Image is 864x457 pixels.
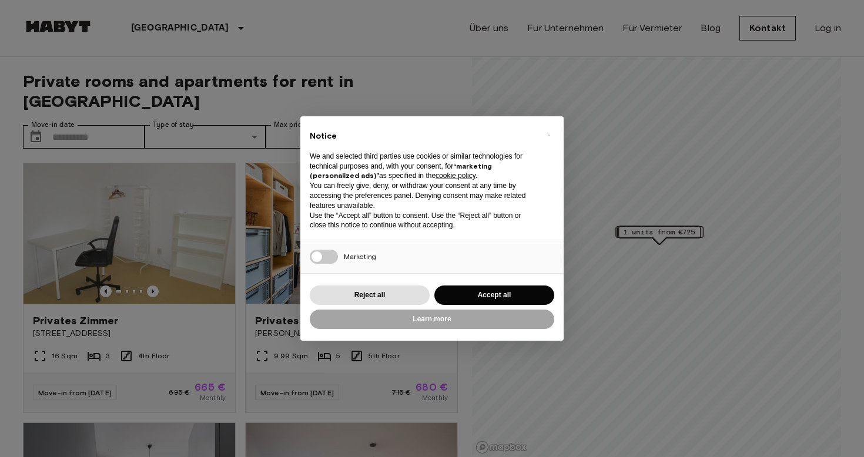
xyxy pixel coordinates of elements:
[547,128,551,142] span: ×
[434,285,554,305] button: Accept all
[310,310,554,329] button: Learn more
[436,172,475,180] a: cookie policy
[310,152,535,181] p: We and selected third parties use cookies or similar technologies for technical purposes and, wit...
[310,285,430,305] button: Reject all
[539,126,558,145] button: Close this notice
[310,162,492,180] strong: “marketing (personalized ads)”
[310,130,535,142] h2: Notice
[310,181,535,210] p: You can freely give, deny, or withdraw your consent at any time by accessing the preferences pane...
[310,211,535,231] p: Use the “Accept all” button to consent. Use the “Reject all” button or close this notice to conti...
[344,252,376,261] span: Marketing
